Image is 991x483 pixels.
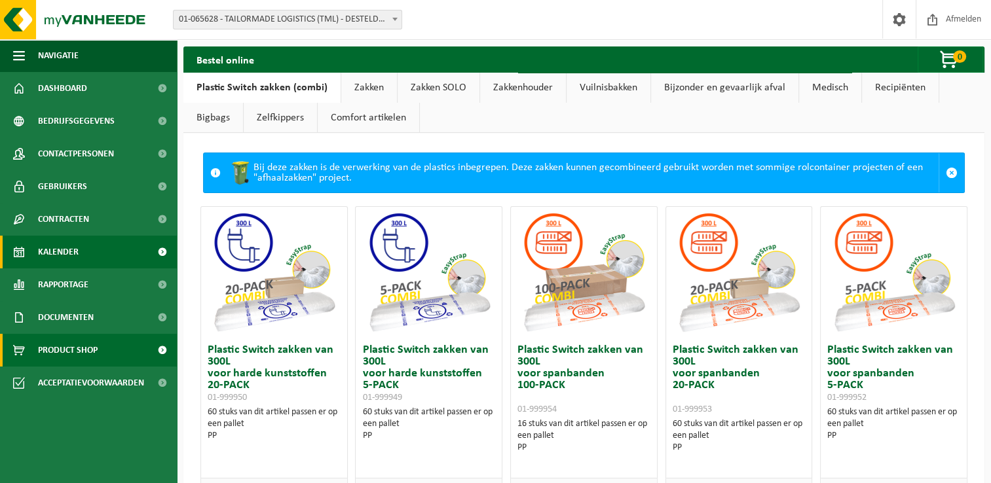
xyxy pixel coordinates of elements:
[38,39,79,72] span: Navigatie
[567,73,650,103] a: Vuilnisbakken
[38,334,98,367] span: Product Shop
[208,406,341,442] div: 60 stuks van dit artikel passen er op een pallet
[651,73,798,103] a: Bijzonder en gevaarlijk afval
[38,367,144,399] span: Acceptatievoorwaarden
[918,46,983,73] button: 0
[829,207,960,338] img: 01-999952
[38,203,89,236] span: Contracten
[174,10,402,29] span: 01-065628 - TAILORMADE LOGISTICS (TML) - DESTELDONK
[244,103,317,133] a: Zelfkippers
[939,153,964,192] a: Sluit melding
[799,73,861,103] a: Medisch
[827,406,960,442] div: 60 stuks van dit artikel passen er op een pallet
[364,207,495,338] img: 01-999949
[398,73,479,103] a: Zakken SOLO
[480,73,566,103] a: Zakkenhouder
[517,344,650,415] h3: Plastic Switch zakken van 300L voor spanbanden 100-PACK
[827,393,867,402] span: 01-999952
[673,344,806,415] h3: Plastic Switch zakken van 300L voor spanbanden 20-PACK
[518,207,649,338] img: 01-999954
[673,404,712,414] span: 01-999953
[173,10,402,29] span: 01-065628 - TAILORMADE LOGISTICS (TML) - DESTELDONK
[362,406,495,442] div: 60 stuks van dit artikel passen er op een pallet
[827,344,960,403] h3: Plastic Switch zakken van 300L voor spanbanden 5-PACK
[362,393,402,402] span: 01-999949
[953,50,966,63] span: 0
[38,105,115,137] span: Bedrijfsgegevens
[517,442,650,454] div: PP
[362,430,495,442] div: PP
[673,207,804,338] img: 01-999953
[183,73,341,103] a: Plastic Switch zakken (combi)
[318,103,419,133] a: Comfort artikelen
[208,344,341,403] h3: Plastic Switch zakken van 300L voor harde kunststoffen 20-PACK
[208,430,341,442] div: PP
[227,160,253,186] img: WB-0240-HPE-GN-50.png
[673,442,806,454] div: PP
[208,207,339,338] img: 01-999950
[38,268,88,301] span: Rapportage
[38,301,94,334] span: Documenten
[183,46,267,72] h2: Bestel online
[673,418,806,454] div: 60 stuks van dit artikel passen er op een pallet
[862,73,939,103] a: Recipiënten
[208,393,247,402] span: 01-999950
[362,344,495,403] h3: Plastic Switch zakken van 300L voor harde kunststoffen 5-PACK
[517,418,650,454] div: 16 stuks van dit artikel passen er op een pallet
[38,236,79,268] span: Kalender
[341,73,397,103] a: Zakken
[38,72,87,105] span: Dashboard
[227,153,939,192] div: Bij deze zakken is de verwerking van de plastics inbegrepen. Deze zakken kunnen gecombineerd gebr...
[183,103,243,133] a: Bigbags
[38,137,114,170] span: Contactpersonen
[517,404,557,414] span: 01-999954
[827,430,960,442] div: PP
[38,170,87,203] span: Gebruikers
